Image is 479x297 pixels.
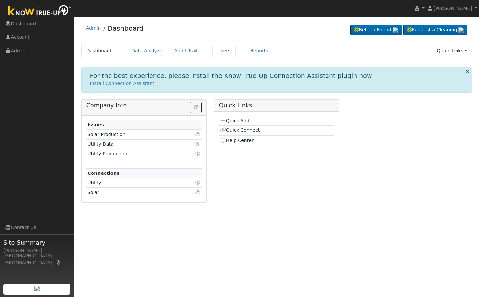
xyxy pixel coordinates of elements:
a: Admin [86,25,101,31]
a: Audit Trail [169,45,202,57]
h5: Company Info [86,102,202,109]
td: Solar [86,188,183,197]
a: Quick Links [432,45,472,57]
a: Request a Cleaning [403,25,467,36]
i: Click to view [195,132,201,137]
td: Utility [86,178,183,188]
i: Click to view [195,142,201,146]
img: retrieve [393,27,398,33]
h5: Quick Links [219,102,335,109]
strong: Connections [87,171,120,176]
div: [PERSON_NAME] [3,247,71,254]
img: Know True-Up [5,4,74,19]
strong: Issues [87,122,104,127]
a: Quick Add [220,118,249,123]
a: Data Analyzer [126,45,169,57]
div: [GEOGRAPHIC_DATA], [GEOGRAPHIC_DATA] [3,252,71,266]
span: Site Summary [3,238,71,247]
td: Solar Production [86,130,183,139]
img: retrieve [458,27,464,33]
span: [PERSON_NAME] [433,6,472,11]
a: Refer a Friend [350,25,402,36]
h1: For the best experience, please install the Know True-Up Connection Assistant plugin now [90,72,372,80]
i: Click to view [195,151,201,156]
td: Utility Production [86,149,183,159]
i: Click to view [195,190,201,195]
a: Install Connection Assistant [90,81,154,86]
a: Users [212,45,236,57]
a: Help Center [220,138,254,143]
img: retrieve [34,286,40,291]
i: Click to view [195,180,201,185]
td: Utility Data [86,139,183,149]
a: Reports [245,45,273,57]
a: Quick Connect [220,127,260,133]
a: Dashboard [108,25,144,32]
a: Dashboard [81,45,117,57]
a: Map [56,260,62,265]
